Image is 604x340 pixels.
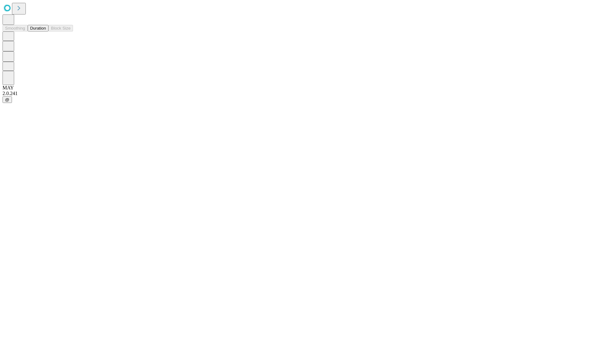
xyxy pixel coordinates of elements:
button: Smoothing [3,25,28,31]
div: MAY [3,85,601,91]
span: @ [5,97,9,102]
div: 2.0.241 [3,91,601,96]
button: Block Size [48,25,73,31]
button: @ [3,96,12,103]
button: Duration [28,25,48,31]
